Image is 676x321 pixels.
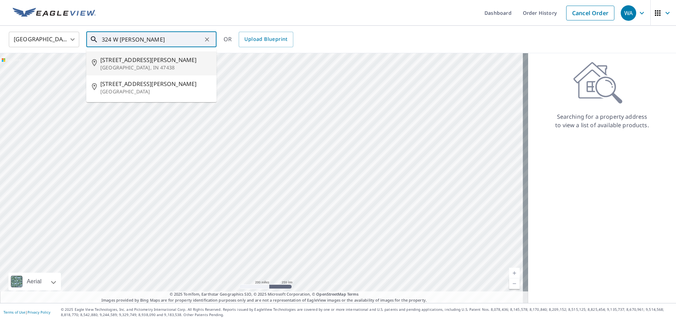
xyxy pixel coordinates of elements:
[9,30,79,49] div: [GEOGRAPHIC_DATA]
[100,56,211,64] span: [STREET_ADDRESS][PERSON_NAME]
[316,291,346,297] a: OpenStreetMap
[4,310,25,315] a: Terms of Use
[566,6,614,20] a: Cancel Order
[100,64,211,71] p: [GEOGRAPHIC_DATA], IN 47438
[25,273,44,290] div: Aerial
[244,35,287,44] span: Upload Blueprint
[202,35,212,44] button: Clear
[8,273,61,290] div: Aerial
[100,88,211,95] p: [GEOGRAPHIC_DATA]
[509,268,520,278] a: Current Level 5, Zoom In
[347,291,359,297] a: Terms
[61,307,672,317] p: © 2025 Eagle View Technologies, Inc. and Pictometry International Corp. All Rights Reserved. Repo...
[4,310,50,314] p: |
[170,291,359,297] span: © 2025 TomTom, Earthstar Geographics SIO, © 2025 Microsoft Corporation, ©
[27,310,50,315] a: Privacy Policy
[13,8,96,18] img: EV Logo
[102,30,202,49] input: Search by address or latitude-longitude
[555,112,649,129] p: Searching for a property address to view a list of available products.
[100,80,211,88] span: [STREET_ADDRESS][PERSON_NAME]
[621,5,636,21] div: WA
[239,32,293,47] a: Upload Blueprint
[224,32,293,47] div: OR
[509,278,520,289] a: Current Level 5, Zoom Out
